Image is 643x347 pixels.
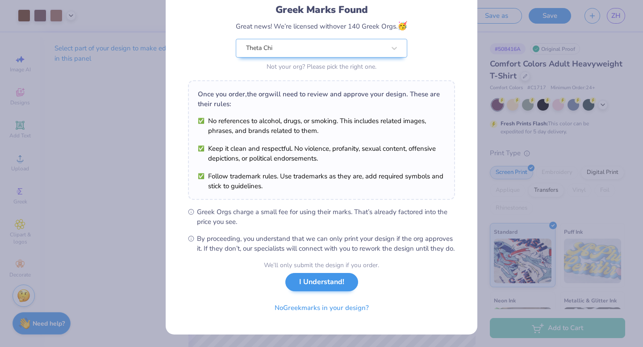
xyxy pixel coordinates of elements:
[197,234,455,253] span: By proceeding, you understand that we can only print your design if the org approves it. If they ...
[197,207,455,227] span: Greek Orgs charge a small fee for using their marks. That’s already factored into the price you see.
[198,116,445,136] li: No references to alcohol, drugs, or smoking. This includes related images, phrases, and brands re...
[236,3,407,17] div: Greek Marks Found
[198,89,445,109] div: Once you order, the org will need to review and approve your design. These are their rules:
[264,260,379,270] div: We’ll only submit the design if you order.
[198,171,445,191] li: Follow trademark rules. Use trademarks as they are, add required symbols and stick to guidelines.
[198,144,445,163] li: Keep it clean and respectful. No violence, profanity, sexual content, offensive depictions, or po...
[236,20,407,32] div: Great news! We’re licensed with over 140 Greek Orgs.
[397,21,407,31] span: 🥳
[285,273,358,291] button: I Understand!
[236,62,407,71] div: Not your org? Please pick the right one.
[267,299,376,317] button: NoGreekmarks in your design?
